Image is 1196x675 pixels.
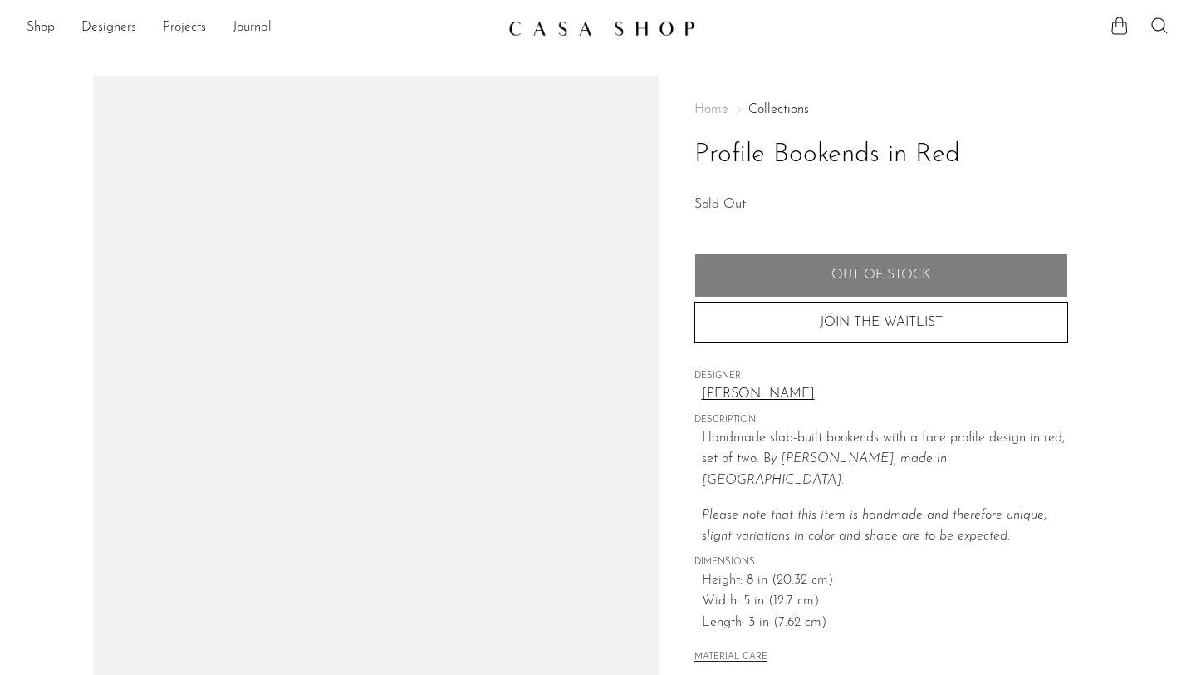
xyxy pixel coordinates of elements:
a: [PERSON_NAME] [702,384,1068,406]
a: Journal [233,17,272,39]
span: Sold Out [694,198,746,211]
a: Projects [163,17,206,39]
button: Add to cart [694,254,1068,297]
span: Out of stock [831,268,930,283]
span: DESIGNER [694,369,1068,384]
a: Collections [748,103,809,116]
a: Shop [27,17,55,39]
nav: Desktop navigation [27,14,495,42]
span: Height: 8 in (20.32 cm) [702,570,1068,592]
button: JOIN THE WAITLIST [694,302,1068,343]
span: DESCRIPTION [694,413,1068,428]
h1: Profile Bookends in Red [694,134,1068,176]
em: y [PERSON_NAME], made in [GEOGRAPHIC_DATA]. [702,452,947,487]
span: Handmade slab-built bookends with a face profile design in red, set of two. B [702,431,1065,466]
nav: Breadcrumbs [694,103,1068,116]
span: Length: 3 in (7.62 cm) [702,613,1068,634]
span: DIMENSIONS [694,555,1068,570]
a: Designers [81,17,136,39]
button: MATERIAL CARE [694,652,767,664]
em: Please note that this item is handmade and therefore unique; slight variations in color and shape... [702,509,1046,544]
span: Home [694,103,728,116]
span: Width: 5 in (12.7 cm) [702,591,1068,613]
ul: NEW HEADER MENU [27,14,495,42]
